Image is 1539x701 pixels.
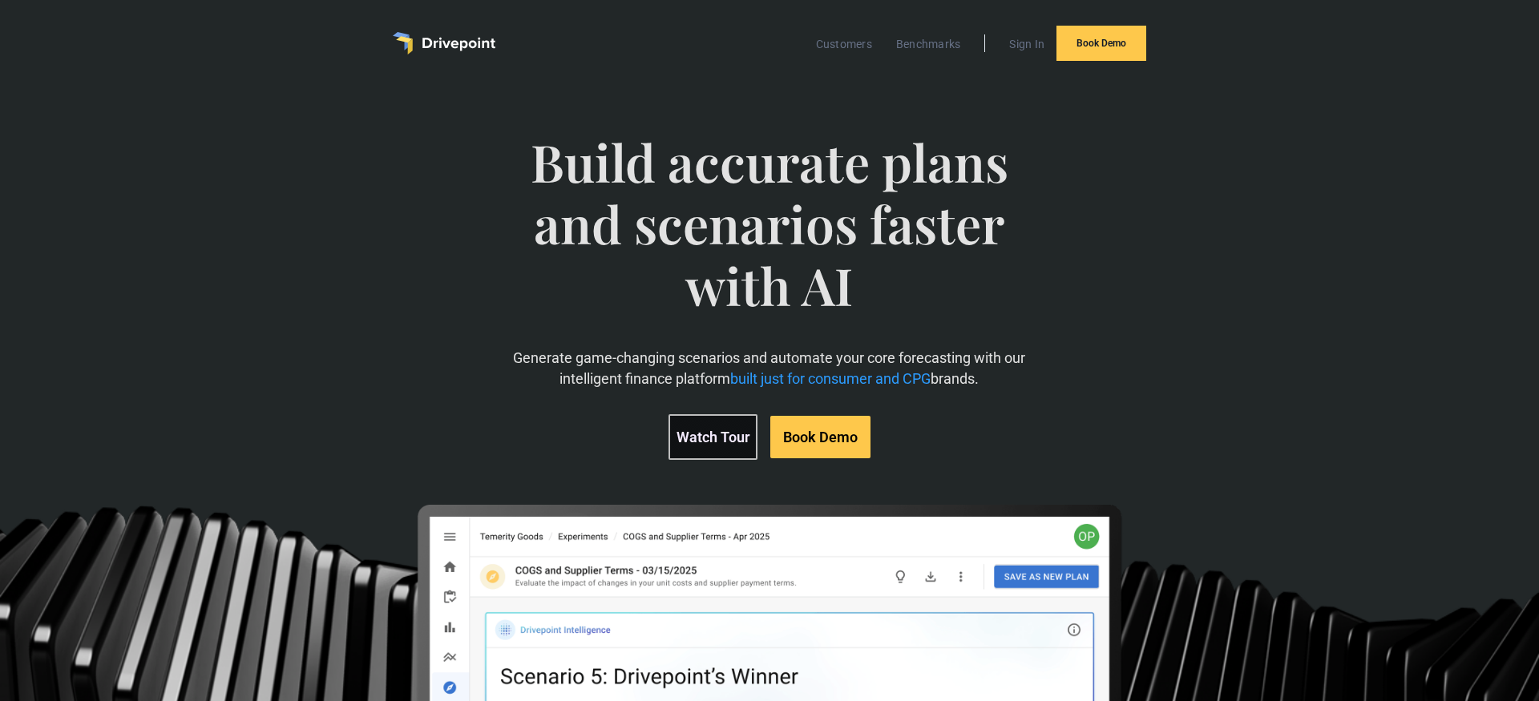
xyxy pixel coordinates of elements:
[808,34,880,54] a: Customers
[1001,34,1052,54] a: Sign In
[1056,26,1146,61] a: Book Demo
[888,34,969,54] a: Benchmarks
[770,416,870,458] a: Book Demo
[504,131,1035,348] span: Build accurate plans and scenarios faster with AI
[669,414,757,460] a: Watch Tour
[730,370,931,387] span: built just for consumer and CPG
[393,32,495,54] a: home
[504,348,1035,388] p: Generate game-changing scenarios and automate your core forecasting with our intelligent finance ...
